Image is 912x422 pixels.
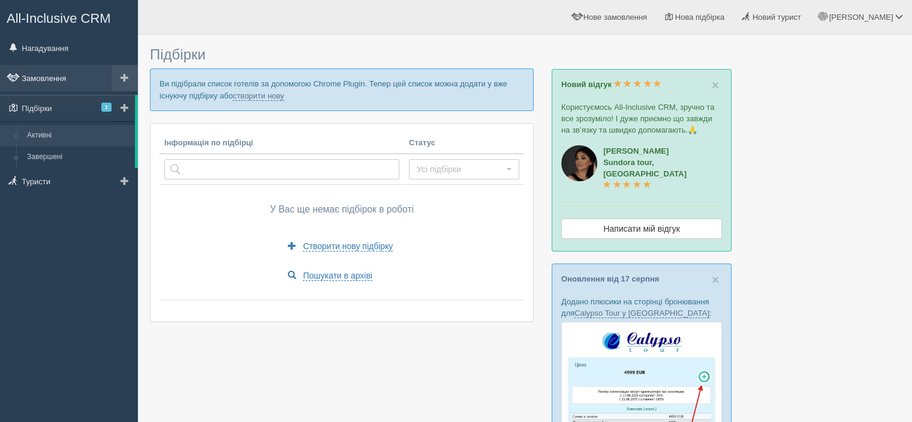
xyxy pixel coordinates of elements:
span: × [712,78,719,92]
a: Пошукати в архіві [280,265,380,286]
button: Усі підбірки [409,159,519,179]
span: All-Inclusive CRM [7,11,111,26]
button: Close [712,79,719,91]
span: [PERSON_NAME] [829,13,893,22]
input: Пошук за країною або туристом [164,159,399,179]
p: Додано плюсики на сторінці бронювання для : [561,296,722,319]
a: Завершені [22,146,135,168]
a: Calypso Tour у [GEOGRAPHIC_DATA] [574,309,709,318]
span: × [712,273,719,286]
span: 1 [101,103,112,112]
a: Написати мій відгук [561,219,722,239]
span: Нова підбірка [675,13,725,22]
a: Активні [22,125,135,146]
span: Створити нову підбірку [303,241,393,252]
p: У Вас ще немає підбірок в роботі [164,203,519,216]
p: Користуємось All-Inclusive CRM, зручно та все зрозуміло! І дуже приємно що завжди на зв’язку та ш... [561,101,722,136]
a: Новий відгук [561,80,661,89]
a: створити нову [233,91,284,101]
span: Усі підбірки [417,163,504,175]
p: Ви підібрали список готелів за допомогою Chrome Plugin. Тепер цей список можна додати у вже існую... [150,68,534,110]
span: Підбірки [150,46,206,62]
span: Нове замовлення [583,13,647,22]
span: Пошукати в архіві [303,271,372,281]
a: All-Inclusive CRM [1,1,137,34]
th: Інформація по підбірці [159,133,404,154]
a: Створити нову підбірку [280,236,401,256]
button: Close [712,273,719,286]
a: [PERSON_NAME]Sundora tour, [GEOGRAPHIC_DATA] [603,146,687,190]
a: Оновлення від 17 серпня [561,274,659,283]
th: Статус [404,133,524,154]
span: Новий турист [753,13,801,22]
